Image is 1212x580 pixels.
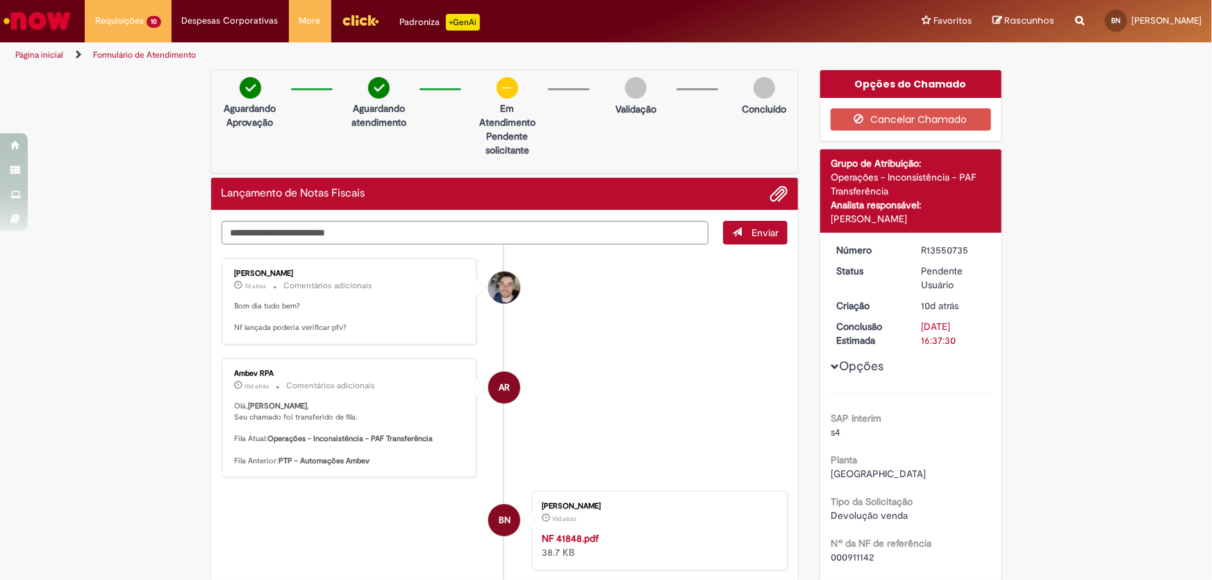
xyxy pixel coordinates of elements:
b: Nº da NF de referência [831,537,931,549]
div: Operações - Inconsistência - PAF Transferência [831,170,991,198]
img: circle-minus.png [497,77,518,99]
dt: Criação [826,299,911,313]
ul: Trilhas de página [10,42,797,68]
b: Planta [831,454,857,466]
button: Cancelar Chamado [831,108,991,131]
div: 19/09/2025 13:37:27 [922,299,986,313]
div: Opções do Chamado [820,70,1002,98]
span: [PERSON_NAME] [1131,15,1202,26]
small: Comentários adicionais [284,280,373,292]
p: Bom dia tudo bem? Nf lançada poderia verificar pfv? [235,301,466,333]
div: Analista responsável: [831,198,991,212]
span: Rascunhos [1004,14,1054,27]
p: Aguardando Aprovação [217,101,284,129]
time: 19/09/2025 13:37:00 [552,515,576,523]
b: Tipo da Solicitação [831,495,913,508]
img: check-circle-green.png [240,77,261,99]
img: click_logo_yellow_360x200.png [342,10,379,31]
button: Enviar [723,221,788,245]
span: 000911142 [831,551,874,563]
a: Rascunhos [993,15,1054,28]
span: BN [499,504,510,537]
span: 7d atrás [245,282,267,290]
span: 10d atrás [552,515,576,523]
dt: Conclusão Estimada [826,320,911,347]
p: Olá, , Seu chamado foi transferido de fila. Fila Atual: Fila Anterior: [235,401,466,466]
a: Página inicial [15,49,63,60]
span: s4 [831,426,840,438]
span: Enviar [752,226,779,239]
dt: Status [826,264,911,278]
dt: Número [826,243,911,257]
textarea: Digite sua mensagem aqui... [222,221,709,245]
div: Ambev RPA [235,370,466,378]
div: [PERSON_NAME] [542,502,773,511]
b: PTP - Automações Ambev [279,456,370,466]
div: Grupo de Atribuição: [831,156,991,170]
b: Operações - Inconsistência - PAF Transferência [268,433,433,444]
small: Comentários adicionais [287,380,376,392]
span: 10d atrás [245,382,269,390]
p: Aguardando atendimento [345,101,413,129]
span: [GEOGRAPHIC_DATA] [831,467,926,480]
p: Validação [615,102,656,116]
p: +GenAi [446,14,480,31]
div: Ambev RPA [488,372,520,404]
img: img-circle-grey.png [754,77,775,99]
span: BN [1112,16,1121,25]
div: 38.7 KB [542,531,773,559]
p: Concluído [742,102,786,116]
button: Adicionar anexos [770,185,788,203]
span: 10 [147,16,161,28]
span: 10d atrás [922,299,959,312]
span: Devolução venda [831,509,908,522]
span: Requisições [95,14,144,28]
div: Guilherme Luiz Taveiros Adao [488,272,520,304]
span: AR [499,371,510,404]
span: Favoritos [933,14,972,28]
a: NF 41848.pdf [542,532,599,545]
span: Despesas Corporativas [182,14,279,28]
time: 19/09/2025 15:01:51 [245,382,269,390]
p: Em Atendimento [474,101,541,129]
img: img-circle-grey.png [625,77,647,99]
div: Beatriz Batista Da Cunha Neres [488,504,520,536]
h2: Lançamento de Notas Fiscais Histórico de tíquete [222,188,365,200]
div: R13550735 [922,243,986,257]
div: [PERSON_NAME] [831,212,991,226]
time: 23/09/2025 08:01:24 [245,282,267,290]
b: SAP Interim [831,412,881,424]
div: Padroniza [400,14,480,31]
span: More [299,14,321,28]
p: Pendente solicitante [474,129,541,157]
div: [DATE] 16:37:30 [922,320,986,347]
img: ServiceNow [1,7,73,35]
div: [PERSON_NAME] [235,270,466,278]
time: 19/09/2025 13:37:27 [922,299,959,312]
div: Pendente Usuário [922,264,986,292]
img: check-circle-green.png [368,77,390,99]
b: [PERSON_NAME] [249,401,308,411]
a: Formulário de Atendimento [93,49,196,60]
